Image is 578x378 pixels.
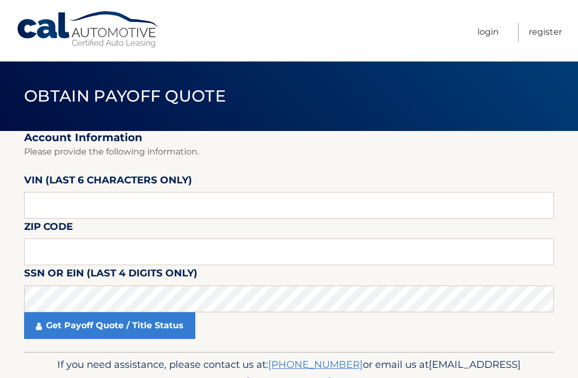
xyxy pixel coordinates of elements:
label: Zip Code [24,219,73,238]
span: Obtain Payoff Quote [24,86,226,106]
p: Please provide the following information. [24,144,554,159]
a: [PHONE_NUMBER] [268,358,363,371]
a: Get Payoff Quote / Title Status [24,312,195,339]
a: Login [477,23,499,42]
label: SSN or EIN (last 4 digits only) [24,265,197,285]
h2: Account Information [24,131,554,144]
a: Register [529,23,562,42]
a: Cal Automotive [16,11,161,49]
label: VIN (last 6 characters only) [24,172,192,192]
